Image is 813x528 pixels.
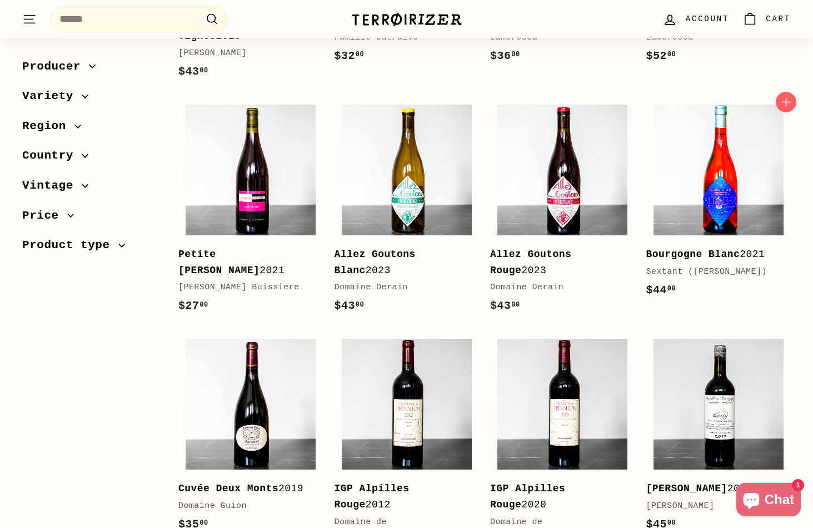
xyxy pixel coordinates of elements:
[335,281,468,294] div: Domaine Derain
[646,483,727,494] b: [PERSON_NAME]
[736,3,797,36] a: Cart
[178,246,312,279] div: 2021
[178,481,312,497] div: 2019
[22,176,82,195] span: Vintage
[335,483,410,510] b: IGP Alpilles Rouge
[199,301,208,309] sup: 00
[490,97,635,326] a: Allez Goutons Rouge2023Domaine Derain
[178,47,312,60] div: [PERSON_NAME]
[733,483,804,519] inbox-online-store-chat: Shopify online store chat
[490,281,624,294] div: Domaine Derain
[22,174,161,204] button: Vintage
[199,67,208,75] sup: 00
[199,519,208,527] sup: 00
[646,284,676,297] span: $44
[511,51,520,58] sup: 00
[22,236,118,255] span: Product type
[178,97,323,326] a: Petite [PERSON_NAME]2021[PERSON_NAME] Buissiere
[646,50,676,62] span: $52
[490,246,624,279] div: 2023
[178,299,208,312] span: $27
[178,249,260,276] b: Petite [PERSON_NAME]
[667,519,676,527] sup: 00
[178,483,278,494] b: Cuvée Deux Monts
[646,500,780,513] div: [PERSON_NAME]
[766,13,791,25] span: Cart
[178,281,312,294] div: [PERSON_NAME] Buissiere
[335,50,365,62] span: $32
[490,50,520,62] span: $36
[335,481,468,513] div: 2012
[335,249,416,276] b: Allez Goutons Blanc
[22,87,82,106] span: Variety
[22,57,89,76] span: Producer
[22,85,161,115] button: Variety
[646,265,780,279] div: Sextant ([PERSON_NAME])
[356,51,364,58] sup: 00
[22,55,161,85] button: Producer
[178,65,208,78] span: $43
[356,301,364,309] sup: 00
[490,481,624,513] div: 2020
[335,246,468,279] div: 2023
[335,97,480,326] a: Allez Goutons Blanc2023Domaine Derain
[667,51,676,58] sup: 00
[335,299,365,312] span: $43
[667,285,676,293] sup: 00
[646,97,791,310] a: Bourgogne Blanc2021Sextant ([PERSON_NAME])
[22,147,82,166] span: Country
[646,249,740,260] b: Bourgogne Blanc
[490,483,565,510] b: IGP Alpilles Rouge
[22,144,161,174] button: Country
[22,234,161,264] button: Product type
[686,13,729,25] span: Account
[656,3,736,36] a: Account
[178,500,312,513] div: Domaine Guion
[22,204,161,234] button: Price
[22,114,161,144] button: Region
[178,14,272,42] b: Morgon Vieilles Vignes
[490,249,571,276] b: Allez Goutons Rouge
[490,299,520,312] span: $43
[646,246,780,263] div: 2021
[511,301,520,309] sup: 00
[646,481,780,497] div: 2017
[22,117,74,136] span: Region
[22,206,67,225] span: Price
